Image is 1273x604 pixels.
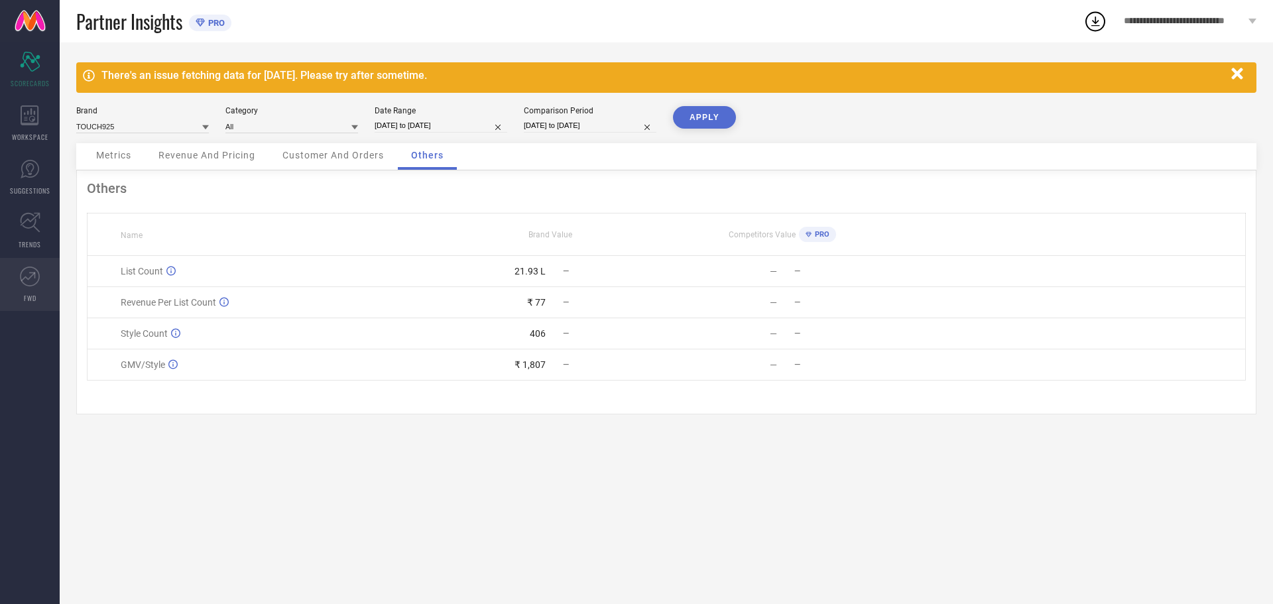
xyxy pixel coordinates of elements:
[524,106,656,115] div: Comparison Period
[563,329,569,338] span: —
[121,297,216,308] span: Revenue Per List Count
[1083,9,1107,33] div: Open download list
[411,150,444,160] span: Others
[527,297,546,308] div: ₹ 77
[673,106,736,129] button: APPLY
[205,18,225,28] span: PRO
[10,186,50,196] span: SUGGESTIONS
[158,150,255,160] span: Revenue And Pricing
[121,266,163,276] span: List Count
[563,360,569,369] span: —
[812,230,829,239] span: PRO
[530,328,546,339] div: 406
[101,69,1225,82] div: There's an issue fetching data for [DATE]. Please try after sometime.
[87,180,1246,196] div: Others
[770,359,777,370] div: —
[794,360,800,369] span: —
[225,106,358,115] div: Category
[19,239,41,249] span: TRENDS
[563,298,569,307] span: —
[11,78,50,88] span: SCORECARDS
[563,267,569,276] span: —
[515,266,546,276] div: 21.93 L
[76,8,182,35] span: Partner Insights
[96,150,131,160] span: Metrics
[770,266,777,276] div: —
[121,359,165,370] span: GMV/Style
[524,119,656,133] input: Select comparison period
[770,297,777,308] div: —
[794,267,800,276] span: —
[794,329,800,338] span: —
[770,328,777,339] div: —
[121,328,168,339] span: Style Count
[282,150,384,160] span: Customer And Orders
[76,106,209,115] div: Brand
[375,106,507,115] div: Date Range
[729,230,796,239] span: Competitors Value
[24,293,36,303] span: FWD
[515,359,546,370] div: ₹ 1,807
[794,298,800,307] span: —
[375,119,507,133] input: Select date range
[121,231,143,240] span: Name
[12,132,48,142] span: WORKSPACE
[528,230,572,239] span: Brand Value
